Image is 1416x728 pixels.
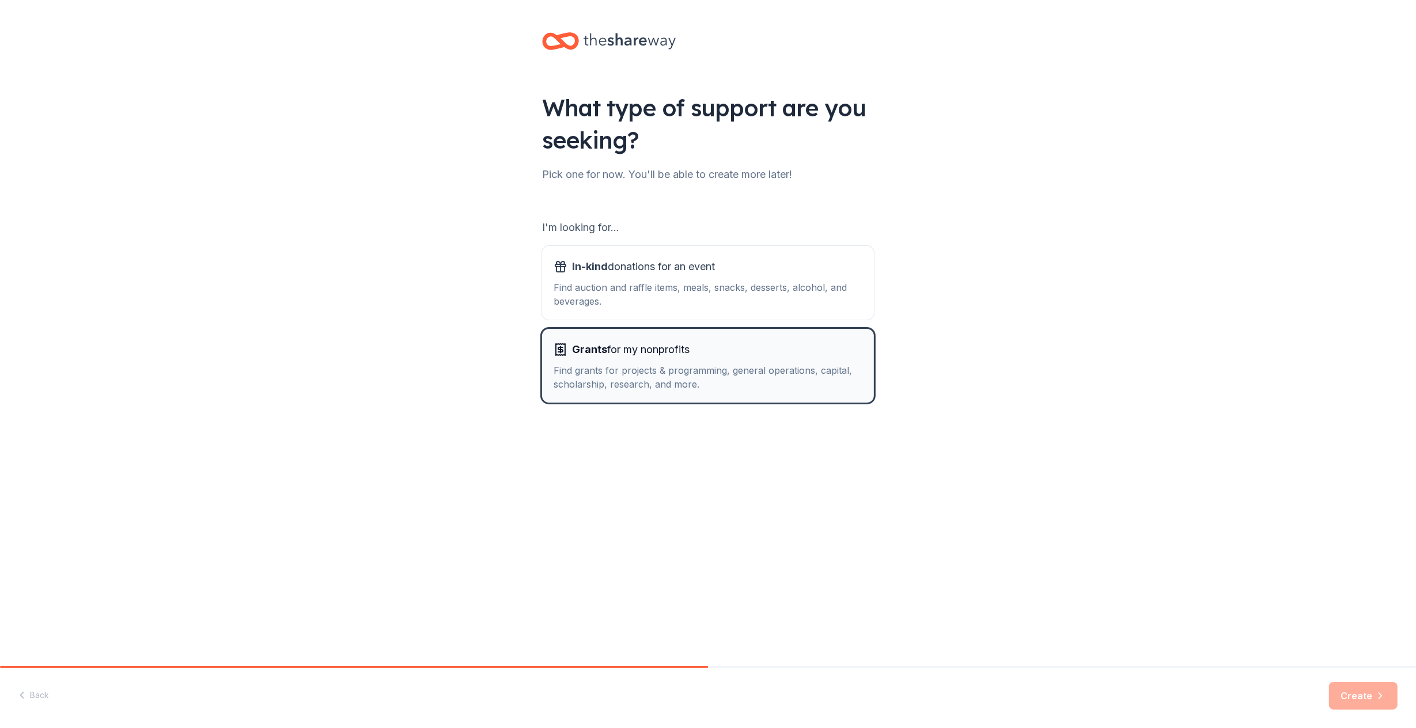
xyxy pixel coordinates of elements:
div: Find grants for projects & programming, general operations, capital, scholarship, research, and m... [554,363,862,391]
span: In-kind [572,260,608,272]
button: In-kinddonations for an eventFind auction and raffle items, meals, snacks, desserts, alcohol, and... [542,246,874,320]
div: Find auction and raffle items, meals, snacks, desserts, alcohol, and beverages. [554,280,862,308]
span: donations for an event [572,257,715,276]
div: I'm looking for... [542,218,874,237]
span: Grants [572,343,607,355]
div: What type of support are you seeking? [542,92,874,156]
div: Pick one for now. You'll be able to create more later! [542,165,874,184]
button: Grantsfor my nonprofitsFind grants for projects & programming, general operations, capital, schol... [542,329,874,403]
span: for my nonprofits [572,340,690,359]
